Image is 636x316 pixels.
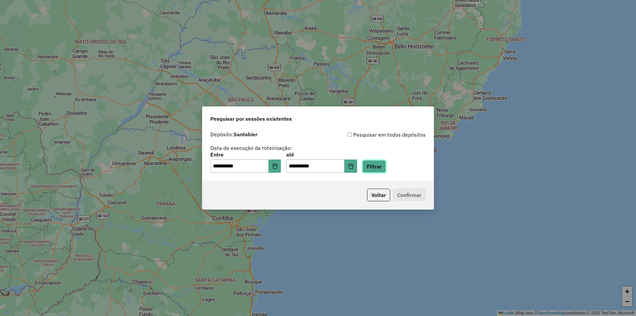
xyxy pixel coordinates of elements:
[234,131,257,138] strong: Santabier
[269,159,281,173] button: Choose Date
[367,189,390,201] button: Voltar
[318,131,426,139] div: Pesquisar em todos depósitos
[362,160,386,173] button: Filtrar
[210,115,292,123] span: Pesquisar por sessões existentes
[210,130,257,138] label: Depósito:
[210,144,292,152] label: Data de execução da roteirização:
[286,151,357,158] label: até
[210,151,281,158] label: Entre
[344,159,357,173] button: Choose Date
